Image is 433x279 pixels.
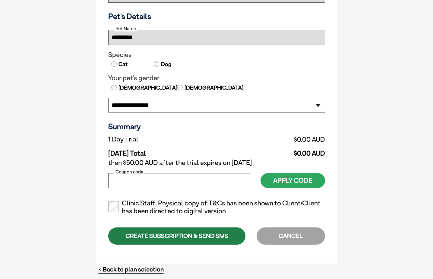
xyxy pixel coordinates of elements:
div: CREATE SUBSCRIPTION & SEND SMS [108,227,245,245]
label: Clinic Staff: Physical copy of T&Cs has been shown to Client/Client has been directed to digital ... [108,199,325,215]
h3: Pet's Details [106,12,327,21]
td: $0.00 AUD [226,134,325,145]
label: Coupon code [114,169,144,175]
h3: Summary [108,122,325,131]
td: $0.00 AUD [226,145,325,157]
a: < Back to plan selection [99,266,164,273]
legend: Species [108,51,325,59]
td: [DATE] Total [108,145,226,157]
td: 1 Day Trial [108,134,226,145]
input: Clinic Staff: Physical copy of T&Cs has been shown to Client/Client has been directed to digital ... [108,201,119,212]
div: CANCEL [257,227,325,245]
legend: Your pet's gender [108,74,325,82]
button: Apply Code [261,173,325,188]
td: then $50.00 AUD after the trial expires on [DATE] [108,157,325,168]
